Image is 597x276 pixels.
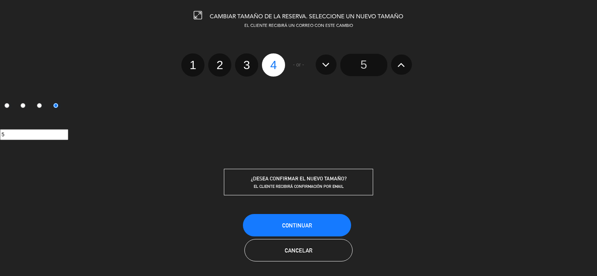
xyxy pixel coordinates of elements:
input: 2 [21,103,25,108]
label: 2 [16,100,33,113]
span: Cancelar [285,247,312,254]
span: EL CLIENTE RECIBIRÁ CONFIRMACIÓN POR EMAIL [254,184,344,189]
label: 4 [49,100,65,113]
input: 4 [53,103,58,108]
label: 3 [33,100,49,113]
label: 2 [208,53,231,77]
input: 1 [4,103,9,108]
button: Continuar [243,214,351,236]
span: Continuar [282,222,312,229]
label: 1 [181,53,204,77]
label: 3 [235,53,258,77]
input: 3 [37,103,42,108]
button: Cancelar [244,239,353,261]
span: CAMBIAR TAMAÑO DE LA RESERVA. SELECCIONE UN NUEVO TAMAÑO [210,14,403,20]
span: EL CLIENTE RECIBIRÁ UN CORREO CON ESTE CAMBIO [244,24,353,28]
span: ¿DESEA CONFIRMAR EL NUEVO TAMAÑO? [251,176,347,182]
label: 4 [262,53,285,77]
span: - or - [293,61,304,69]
